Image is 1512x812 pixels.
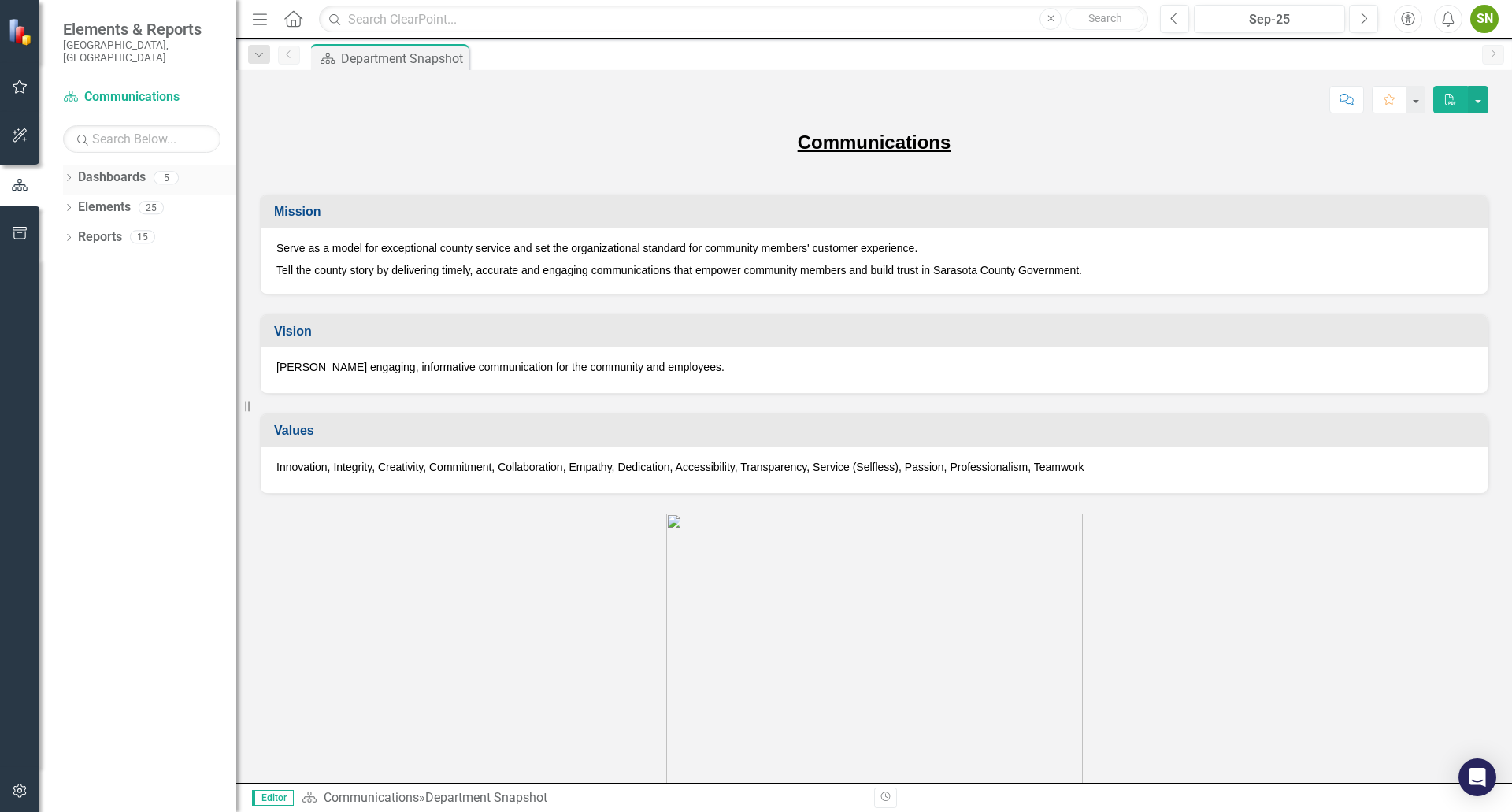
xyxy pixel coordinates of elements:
a: Dashboards [78,169,146,187]
a: Communications [324,790,419,805]
p: [PERSON_NAME] engaging, informative communication for the community and employees. [276,359,1472,375]
input: Search ClearPoint... [319,6,1148,33]
span: Search [1088,12,1122,24]
div: Sep-25 [1199,10,1340,29]
a: Reports [78,228,122,247]
h3: Vision [274,324,1480,339]
u: Communications [798,132,951,153]
div: Department Snapshot [425,790,547,805]
div: 15 [130,231,155,244]
button: SN [1470,5,1499,33]
span: Editor [252,790,294,806]
p: Innovation, Integrity, Creativity, Commitment, Collaboration, Empathy, Dedication, Accessibility,... [276,459,1472,475]
span: Elements & Reports [63,20,220,39]
div: 5 [154,171,179,184]
img: ClearPoint Strategy [7,17,36,46]
small: [GEOGRAPHIC_DATA], [GEOGRAPHIC_DATA] [63,39,220,65]
input: Search Below... [63,125,220,153]
div: 25 [139,201,164,214]
h3: Mission [274,205,1480,219]
a: Communications [63,88,220,106]
a: Elements [78,198,131,217]
button: Sep-25 [1194,5,1345,33]
div: Department Snapshot [341,49,465,69]
button: Search [1065,8,1144,30]
p: Serve as a model for exceptional county service and set the organizational standard for community... [276,240,1472,259]
div: » [302,789,862,807]
div: Open Intercom Messenger [1458,758,1496,796]
p: Tell the county story by delivering timely, accurate and engaging communications that empower com... [276,259,1472,278]
h3: Values [274,424,1480,438]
